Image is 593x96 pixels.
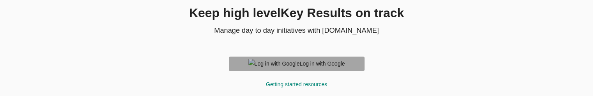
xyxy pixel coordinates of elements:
[248,59,300,69] img: Log in with Google
[229,80,365,88] div: Getting started resources
[119,25,474,36] p: Manage day to day initiatives with [DOMAIN_NAME]
[119,4,474,22] h1: Keep high level Key Result s on track
[235,59,358,69] span: Log in with Google
[229,57,365,71] button: Log in with GoogleLog in with Google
